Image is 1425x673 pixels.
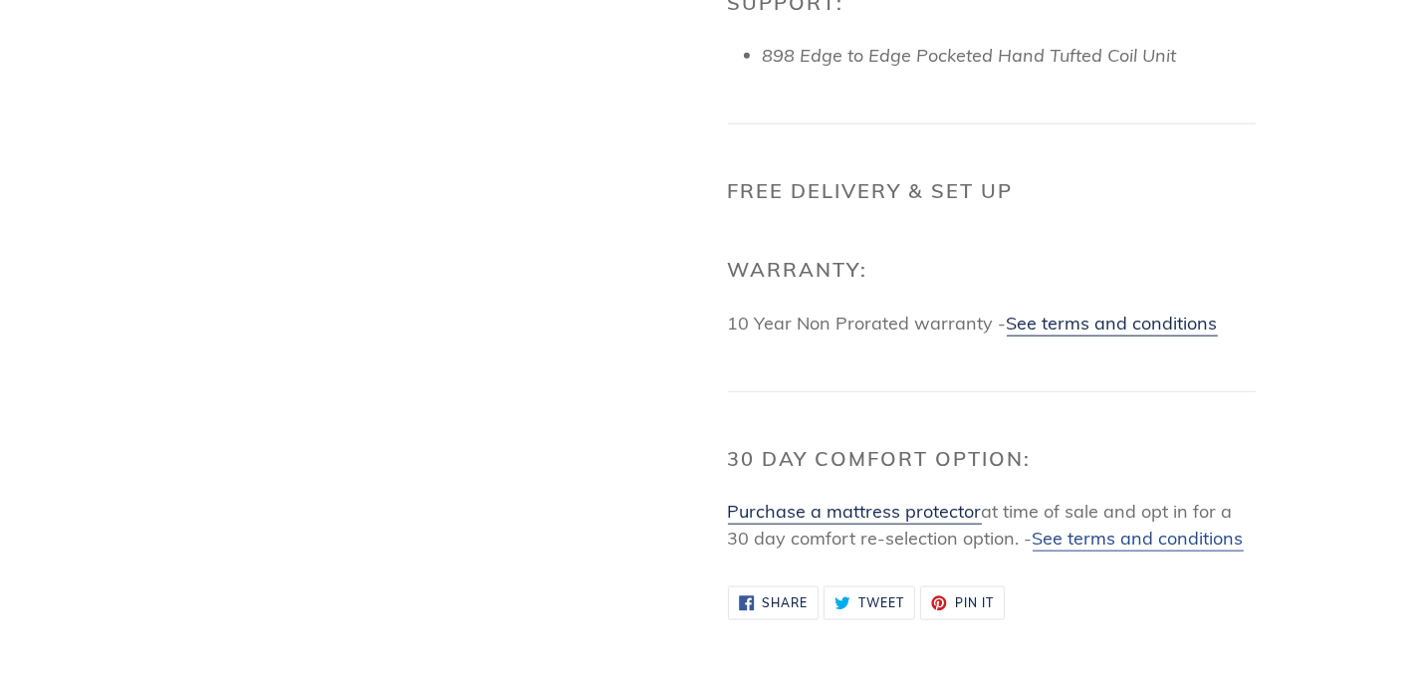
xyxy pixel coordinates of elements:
[728,500,982,525] a: Purchase a mattress protector
[728,179,1256,203] h2: Free Delivery & Set Up
[955,597,994,609] span: Pin it
[763,44,1177,67] span: 898 Edge to Edge Pocketed Hand Tufted Coil Unit
[1033,527,1244,552] a: See terms and conditions
[728,258,1256,282] h2: Warranty:
[728,498,1256,552] p: at time of sale and opt in for a 30 day comfort re-selection option. -
[728,310,1256,336] p: 10 Year Non Prorated warranty -
[1007,312,1218,336] a: See terms and conditions
[858,597,904,609] span: Tweet
[762,597,808,609] span: Share
[728,447,1256,471] h2: 30 Day Comfort Option:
